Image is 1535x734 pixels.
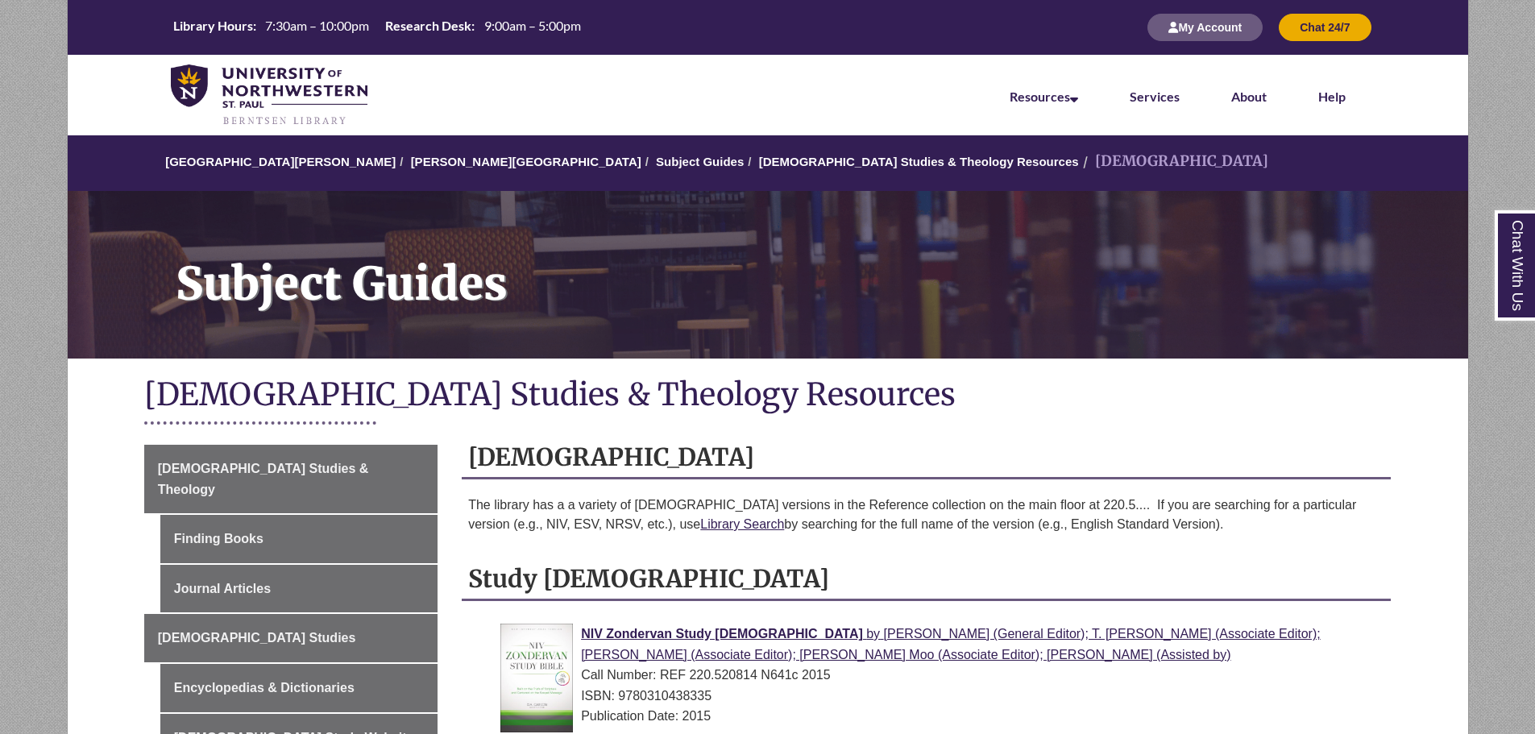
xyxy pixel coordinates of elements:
h2: [DEMOGRAPHIC_DATA] [462,437,1391,479]
li: [DEMOGRAPHIC_DATA] [1079,150,1268,173]
a: Subject Guides [68,191,1468,359]
a: NIV Zondervan Study [DEMOGRAPHIC_DATA] by [PERSON_NAME] (General Editor); T. [PERSON_NAME] (Assoc... [581,627,1321,661]
a: My Account [1147,20,1263,34]
span: 7:30am – 10:00pm [265,18,369,33]
a: Journal Articles [160,565,438,613]
div: Publication Date: 2015 [500,706,1378,727]
a: [PERSON_NAME][GEOGRAPHIC_DATA] [411,155,641,168]
a: Resources [1010,89,1078,104]
a: Help [1318,89,1346,104]
p: The library has a a variety of [DEMOGRAPHIC_DATA] versions in the Reference collection on the mai... [468,496,1384,534]
a: [DEMOGRAPHIC_DATA] Studies [144,614,438,662]
h2: Study [DEMOGRAPHIC_DATA] [462,558,1391,601]
a: Encyclopedias & Dictionaries [160,664,438,712]
table: Hours Today [167,17,587,37]
img: UNWSP Library Logo [171,64,368,127]
a: Library Search [700,517,784,531]
div: Call Number: REF 220.520814 N641c 2015 [500,665,1378,686]
a: [GEOGRAPHIC_DATA][PERSON_NAME] [165,155,396,168]
a: Subject Guides [656,155,744,168]
div: ISBN: 9780310438335 [500,686,1378,707]
th: Research Desk: [379,17,477,35]
a: [DEMOGRAPHIC_DATA] Studies & Theology Resources [759,155,1079,168]
th: Library Hours: [167,17,259,35]
span: NIV Zondervan Study [DEMOGRAPHIC_DATA] [581,627,863,641]
h1: Subject Guides [158,191,1468,338]
button: Chat 24/7 [1279,14,1371,41]
span: 9:00am – 5:00pm [484,18,581,33]
a: Hours Today [167,17,587,39]
a: [DEMOGRAPHIC_DATA] Studies & Theology [144,445,438,513]
button: My Account [1147,14,1263,41]
span: [PERSON_NAME] (General Editor); T. [PERSON_NAME] (Associate Editor); [PERSON_NAME] (Associate Edi... [581,627,1321,661]
span: [DEMOGRAPHIC_DATA] Studies [158,631,356,645]
span: [DEMOGRAPHIC_DATA] Studies & Theology [158,462,369,496]
a: Services [1130,89,1180,104]
a: About [1231,89,1267,104]
a: Finding Books [160,515,438,563]
span: by [866,627,880,641]
h1: [DEMOGRAPHIC_DATA] Studies & Theology Resources [144,375,1392,417]
a: Chat 24/7 [1279,20,1371,34]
